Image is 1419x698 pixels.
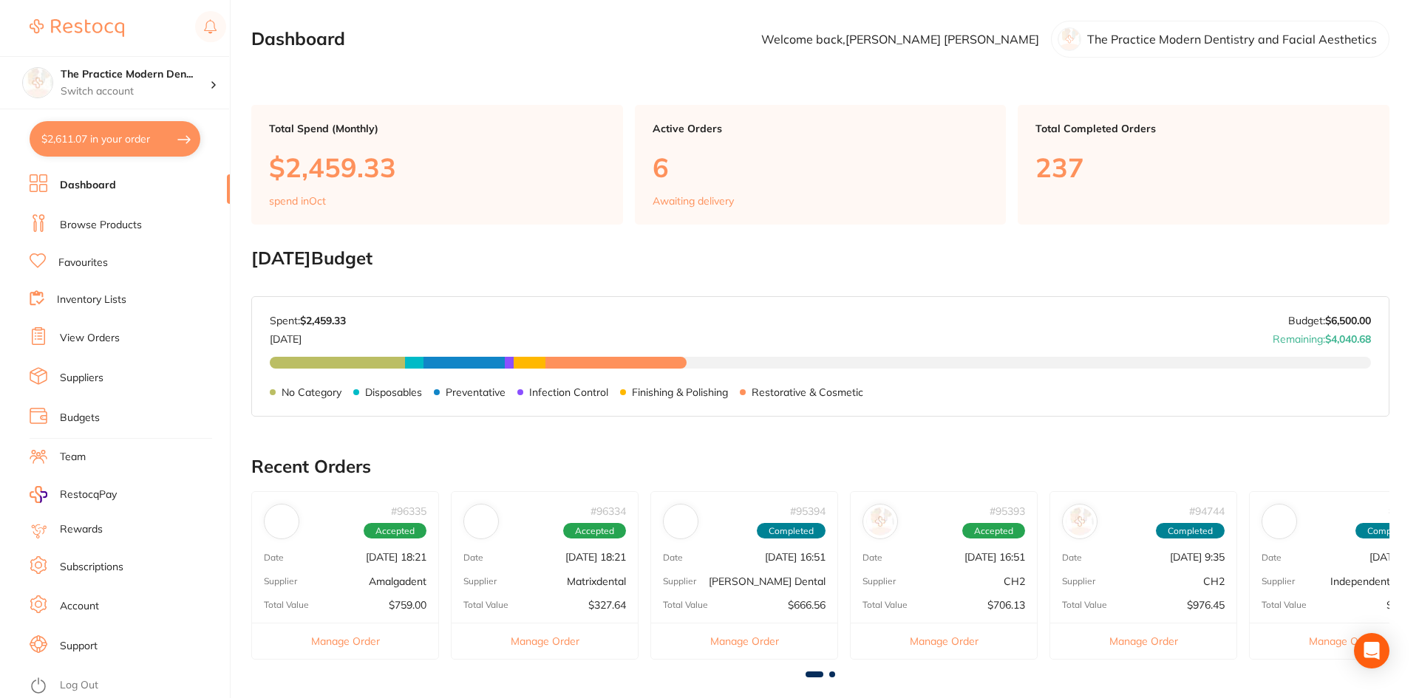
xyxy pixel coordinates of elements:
[1262,576,1295,586] p: Supplier
[366,551,426,563] p: [DATE] 18:21
[1062,600,1107,610] p: Total Value
[757,523,826,539] span: Completed
[1062,552,1082,563] p: Date
[60,487,117,502] span: RestocqPay
[270,315,346,326] p: Spent:
[30,674,225,698] button: Log Out
[61,67,210,82] h4: The Practice Modern Dentistry and Facial Aesthetics
[761,32,1039,46] p: Welcome back, [PERSON_NAME] [PERSON_NAME]
[990,505,1025,517] p: # 95393
[269,152,605,182] p: $2,459.33
[1035,152,1372,182] p: 237
[30,121,200,157] button: $2,611.07 in your order
[264,552,284,563] p: Date
[60,522,103,537] a: Rewards
[653,152,989,182] p: 6
[862,552,882,563] p: Date
[30,486,117,503] a: RestocqPay
[389,599,426,611] p: $759.00
[446,386,506,398] p: Preventative
[57,292,126,307] a: Inventory Lists
[60,450,86,465] a: Team
[653,123,989,134] p: Active Orders
[1288,315,1371,326] p: Budget:
[251,29,345,49] h2: Dashboard
[709,575,826,587] p: [PERSON_NAME] Dental
[1325,314,1371,327] strong: $6,500.00
[264,600,309,610] p: Total Value
[251,105,623,225] a: Total Spend (Monthly)$2,459.33spend inOct
[60,639,98,654] a: Support
[60,178,116,193] a: Dashboard
[1087,32,1377,46] p: The Practice Modern Dentistry and Facial Aesthetics
[632,386,728,398] p: Finishing & Polishing
[651,623,837,659] button: Manage Order
[567,575,626,587] p: Matrixdental
[862,600,908,610] p: Total Value
[866,507,894,536] img: CH2
[30,19,124,37] img: Restocq Logo
[391,505,426,517] p: # 96335
[268,507,296,536] img: Amalgadent
[1187,599,1225,611] p: $976.45
[1262,552,1282,563] p: Date
[663,600,708,610] p: Total Value
[667,507,695,536] img: Erskine Dental
[252,623,438,659] button: Manage Order
[962,523,1025,539] span: Accepted
[264,576,297,586] p: Supplier
[1273,327,1371,345] p: Remaining:
[452,623,638,659] button: Manage Order
[1170,551,1225,563] p: [DATE] 9:35
[1156,523,1225,539] span: Completed
[1062,576,1095,586] p: Supplier
[790,505,826,517] p: # 95394
[1018,105,1389,225] a: Total Completed Orders237
[282,386,341,398] p: No Category
[60,411,100,425] a: Budgets
[60,331,120,346] a: View Orders
[1066,507,1094,536] img: CH2
[862,576,896,586] p: Supplier
[987,599,1025,611] p: $706.13
[463,552,483,563] p: Date
[529,386,608,398] p: Infection Control
[270,327,346,345] p: [DATE]
[653,195,734,207] p: Awaiting delivery
[269,195,326,207] p: spend in Oct
[300,314,346,327] strong: $2,459.33
[60,218,142,233] a: Browse Products
[30,486,47,503] img: RestocqPay
[463,576,497,586] p: Supplier
[60,599,99,614] a: Account
[58,256,108,270] a: Favourites
[1262,600,1307,610] p: Total Value
[788,599,826,611] p: $666.56
[269,123,605,134] p: Total Spend (Monthly)
[467,507,495,536] img: Matrixdental
[369,575,426,587] p: Amalgadent
[463,600,508,610] p: Total Value
[752,386,863,398] p: Restorative & Cosmetic
[365,386,422,398] p: Disposables
[251,248,1389,269] h2: [DATE] Budget
[1189,505,1225,517] p: # 94744
[663,552,683,563] p: Date
[851,623,1037,659] button: Manage Order
[591,505,626,517] p: # 96334
[565,551,626,563] p: [DATE] 18:21
[635,105,1007,225] a: Active Orders6Awaiting delivery
[364,523,426,539] span: Accepted
[251,456,1389,477] h2: Recent Orders
[588,599,626,611] p: $327.64
[964,551,1025,563] p: [DATE] 16:51
[1203,575,1225,587] p: CH2
[563,523,626,539] span: Accepted
[663,576,696,586] p: Supplier
[60,678,98,693] a: Log Out
[60,560,123,575] a: Subscriptions
[1035,123,1372,134] p: Total Completed Orders
[1354,633,1389,668] div: Open Intercom Messenger
[1325,332,1371,346] strong: $4,040.68
[1004,575,1025,587] p: CH2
